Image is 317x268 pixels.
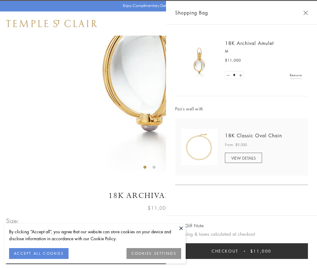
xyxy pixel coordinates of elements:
[6,190,311,201] h1: 18K Archival Amulet
[225,153,262,163] a: VIEW DETAILS
[6,20,97,27] img: Temple St. Clair
[175,105,308,112] span: Pairs well with
[181,42,217,78] img: 18K Archival Amulet
[175,222,204,229] button: Add Gift Note
[148,204,169,212] span: $11,000
[212,248,239,254] span: Checkout
[290,72,302,78] a: Remove
[237,72,243,79] a: Set quantity to 2
[303,11,308,15] button: Close Shopping Bag
[231,155,256,161] span: VIEW DETAILS
[9,248,69,259] button: ACCEPT ALL COOKIES
[9,228,181,242] div: By clicking “Accept all”, you agree that our website can store cookies on your device and disclos...
[6,216,19,226] span: Size:
[225,72,231,79] a: Set quantity to 0
[123,3,191,9] p: Enjoy Complimentary Delivery & Returns
[225,57,241,63] span: $11,000
[250,248,271,254] span: $11,000
[181,129,217,165] img: N88865-OV18
[175,243,308,259] button: Checkout $11,000
[126,248,181,259] button: COOKIES SETTINGS
[175,230,308,238] p: Shipping & taxes calculated at checkout
[225,132,282,139] a: 18K Classic Oval Chain
[175,9,208,17] span: Shopping Bag
[225,40,274,46] a: 18K Archival Amulet
[225,48,302,54] p: M
[225,142,247,148] span: From: $9,000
